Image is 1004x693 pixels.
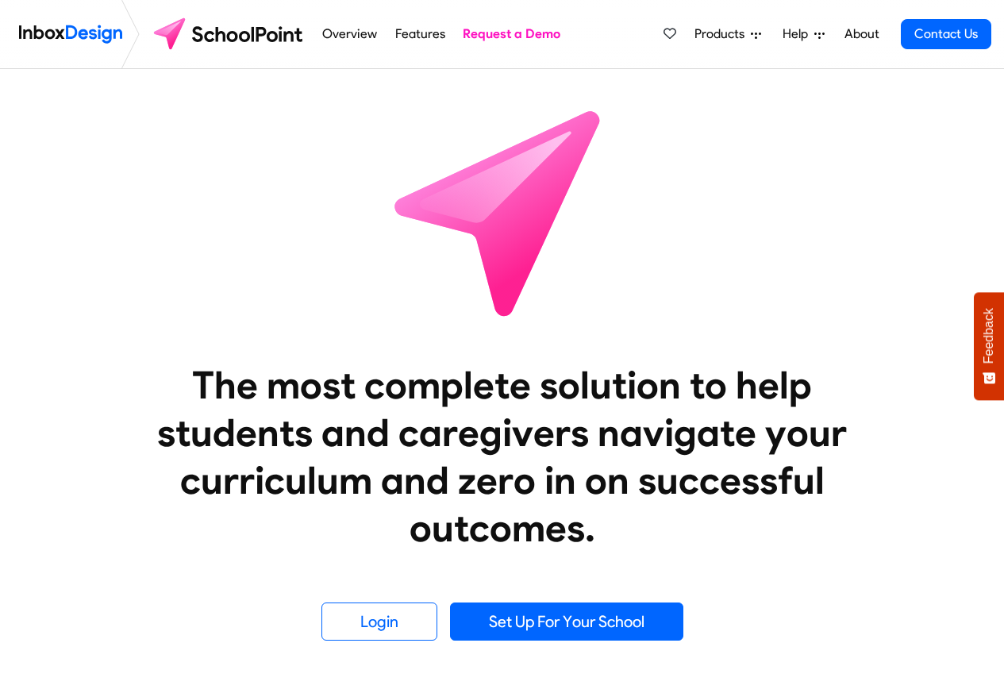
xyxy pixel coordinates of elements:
[694,25,751,44] span: Products
[776,18,831,50] a: Help
[125,361,879,552] heading: The most complete solution to help students and caregivers navigate your curriculum and zero in o...
[974,292,1004,400] button: Feedback - Show survey
[459,18,565,50] a: Request a Demo
[146,15,314,53] img: schoolpoint logo
[450,603,683,641] a: Set Up For Your School
[982,308,996,364] span: Feedback
[321,603,437,641] a: Login
[390,18,449,50] a: Features
[318,18,382,50] a: Overview
[688,18,767,50] a: Products
[783,25,814,44] span: Help
[840,18,883,50] a: About
[901,19,991,49] a: Contact Us
[360,69,645,355] img: icon_schoolpoint.svg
